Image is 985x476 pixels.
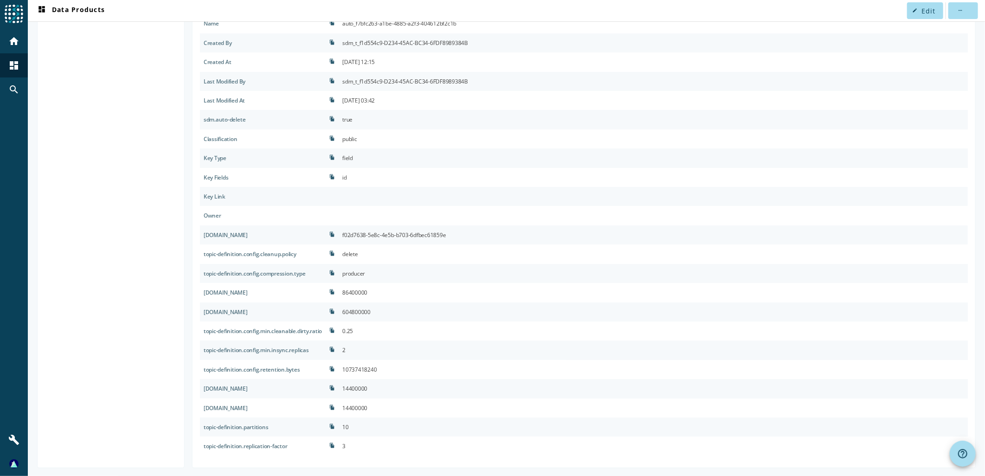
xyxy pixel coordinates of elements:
[200,33,326,52] div: sdm.created.by
[200,437,326,456] div: topic-definition.replication-factor
[329,97,335,103] i: file_copy
[200,244,326,264] div: topic-definition.config.cleanup.policy
[329,328,335,333] i: file_copy
[329,270,335,276] i: file_copy
[200,341,326,360] div: topic-definition.config.min.insync.replicas
[200,129,326,148] div: sdm.custom.classification
[329,251,335,256] i: file_copy
[329,135,335,141] i: file_copy
[329,347,335,352] i: file_copy
[957,448,968,459] mat-icon: help_outline
[329,443,335,448] i: file_copy
[342,344,345,356] div: 2
[342,248,358,260] div: delete
[200,72,326,91] div: sdm.modified.by
[342,287,367,298] div: 86400000
[342,383,367,394] div: 14400000
[200,379,326,398] div: topic-definition.config.retention.ms
[329,366,335,372] i: file_copy
[342,95,375,106] div: [DATE] 03:42
[342,18,456,29] div: auto_f7bfc263-a1be-4885-a2f3-404612bf2c1b
[200,14,326,33] div: sdm.name
[200,206,326,225] div: sdm.data.user.email
[200,322,326,341] div: topic-definition.config.min.cleanable.dirty.ratio
[342,56,375,68] div: [DATE] 12:15
[200,91,326,110] div: sdm.modified.at
[342,37,468,49] div: sdm_t_f1d554c9-D234-45AC-BC34-6FDF8989384B
[329,289,335,295] i: file_copy
[329,385,335,391] i: file_copy
[200,187,326,206] div: sdm.custom.key_link
[200,418,326,437] div: topic-definition.partitions
[342,364,377,375] div: 10737418240
[200,225,326,244] div: sdm.owner.id
[342,402,367,414] div: 14400000
[200,110,326,129] div: sdm.auto-delete
[200,52,326,71] div: sdm.created.at
[342,229,446,241] div: f02d7638-5e8c-4e5b-b703-6dfbec61859e
[342,325,353,337] div: 0.25
[913,8,918,13] mat-icon: edit
[5,5,23,23] img: spoud-logo.svg
[329,58,335,64] i: file_copy
[342,268,365,279] div: producer
[200,360,326,379] div: topic-definition.config.retention.bytes
[329,20,335,26] i: file_copy
[342,172,347,183] div: id
[200,399,326,418] div: topic-definition.config.segment.ms
[342,306,371,318] div: 604800000
[8,60,19,71] mat-icon: dashboard
[329,39,335,45] i: file_copy
[329,424,335,429] i: file_copy
[9,459,19,469] img: 51792112b3ac9edf3b507776fbf1ed2c
[342,114,352,125] div: true
[342,133,357,145] div: public
[329,174,335,180] i: file_copy
[329,405,335,410] i: file_copy
[342,440,345,452] div: 3
[329,116,335,122] i: file_copy
[8,36,19,47] mat-icon: home
[907,2,943,19] button: Edit
[342,76,468,87] div: sdm_t_f1d554c9-D234-45AC-BC34-6FDF8989384B
[200,148,326,167] div: sdm.custom.key
[958,8,963,13] mat-icon: more_horiz
[329,232,335,237] i: file_copy
[200,283,326,302] div: topic-definition.config.delete.retention.ms
[200,264,326,283] div: topic-definition.config.compression.type
[8,84,19,95] mat-icon: search
[200,302,326,322] div: topic-definition.config.max.compaction.lag.ms
[8,434,19,445] mat-icon: build
[921,6,936,15] span: Edit
[32,2,109,19] button: Data Products
[342,152,353,164] div: field
[329,154,335,160] i: file_copy
[36,5,47,16] mat-icon: dashboard
[329,78,335,84] i: file_copy
[200,168,326,187] div: sdm.custom.key_fields
[329,309,335,314] i: file_copy
[342,421,349,433] div: 10
[52,5,105,16] font: Data Products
